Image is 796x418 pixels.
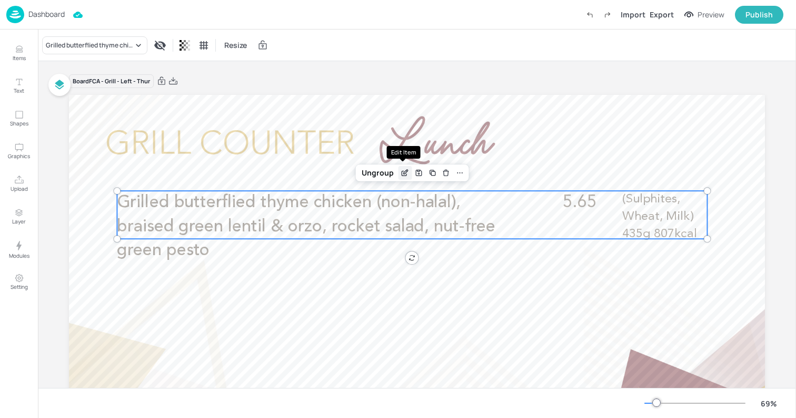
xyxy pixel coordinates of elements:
[678,7,731,23] button: Preview
[412,166,425,180] div: Save Layout
[621,9,645,20] div: Import
[117,194,495,259] span: Grilled butterflied thyme chicken (non-halal), braised green lentil & orzo, rocket salad, nut-fre...
[599,6,616,24] label: Redo (Ctrl + Y)
[6,6,24,23] img: logo-86c26b7e.jpg
[69,74,154,89] div: Board FCA - Grill - Left - Thur
[28,11,65,18] p: Dashboard
[425,166,439,180] div: Duplicate
[152,37,168,54] div: Display condition
[398,166,412,180] div: Edit Item
[735,6,783,24] button: Publish
[581,6,599,24] label: Undo (Ctrl + Z)
[46,41,133,50] div: Grilled butterflied thyme chicken (non-halal), braised green lentil & orzo, rocket salad, nut-fre...
[387,146,421,159] div: Edit Item
[698,9,724,21] div: Preview
[745,9,773,21] div: Publish
[357,166,398,180] div: Ungroup
[622,193,697,240] span: (Sulphites, Wheat, Milk) 435g 807kcal
[563,194,596,211] span: 5.65
[756,398,781,409] div: 69 %
[439,166,453,180] div: Delete
[650,9,674,20] div: Export
[222,40,249,51] span: Resize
